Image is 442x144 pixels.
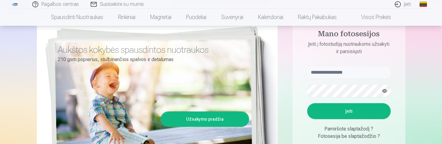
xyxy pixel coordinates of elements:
[143,9,179,26] a: Magnetai
[344,9,398,26] a: Visos prekės
[301,29,397,41] h4: Mano fotosesijos
[58,55,244,64] p: 210 gsm popierius, stulbinančios spalvos ir detalumas
[44,9,111,26] a: Spausdinti nuotraukas
[307,103,391,119] button: Įeiti
[214,9,251,26] a: Suvenyrai
[162,112,248,126] a: Užsakymo pradžia
[301,41,397,55] p: Įeiti į fotostudiją nuotraukoms užsakyti ir parsisiųsti
[307,125,391,133] div: Pamiršote slaptažodį ?
[58,44,244,55] h3: Aukštos kokybės spausdintos nuotraukos
[12,2,18,6] img: /fa2
[179,9,214,26] a: Puodeliai
[111,9,143,26] a: Rinkiniai
[291,9,344,26] a: Raktų pakabukas
[307,133,391,140] div: Fotosesija be slaptažodžio ?
[251,9,291,26] a: Kalendoriai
